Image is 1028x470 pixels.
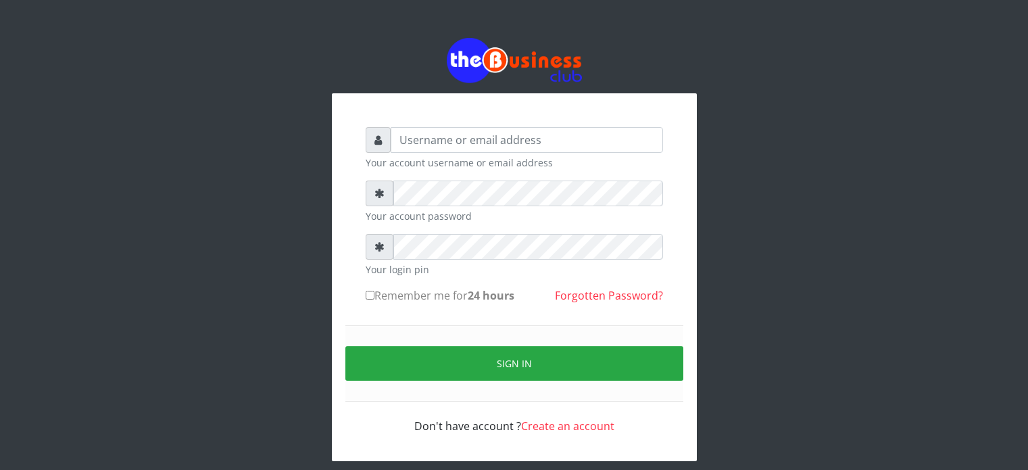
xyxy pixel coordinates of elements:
div: Don't have account ? [366,402,663,434]
a: Forgotten Password? [555,288,663,303]
small: Your account password [366,209,663,223]
label: Remember me for [366,287,514,304]
input: Remember me for24 hours [366,291,374,300]
a: Create an account [521,419,614,433]
small: Your login pin [366,262,663,277]
small: Your account username or email address [366,156,663,170]
b: 24 hours [468,288,514,303]
button: Sign in [345,346,683,381]
input: Username or email address [391,127,663,153]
